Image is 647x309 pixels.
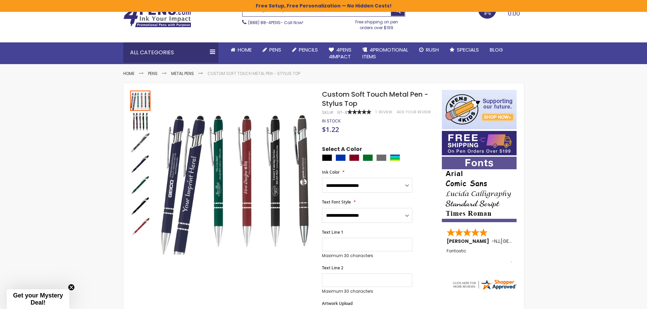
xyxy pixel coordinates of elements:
[491,238,551,245] span: - ,
[452,278,517,291] img: 4pens.com widget logo
[130,174,151,195] div: Custom Soft Touch Metal Pen - Stylus Top
[130,175,150,195] img: Custom Soft Touch Metal Pen - Stylus Top
[130,216,150,237] div: Custom Soft Touch Metal Pen - Stylus Top
[349,154,359,161] div: Burgundy
[484,42,508,57] a: Blog
[123,6,191,27] img: 4Pens Custom Pens and Promotional Products
[130,154,150,174] img: Custom Soft Touch Metal Pen - Stylus Top
[348,17,405,30] div: Free shipping on pen orders over $199
[376,110,393,115] a: 1 Review
[123,42,218,63] div: All Categories
[414,42,444,57] a: Rush
[457,46,479,53] span: Specials
[322,125,339,134] span: $1.22
[287,42,323,57] a: Pencils
[322,229,343,235] span: Text Line 1
[322,154,332,161] div: Black
[397,110,431,115] a: Add Your Review
[130,196,150,216] img: Custom Soft Touch Metal Pen - Stylus Top
[248,20,281,25] a: (888) 88-4PENS
[299,46,318,53] span: Pencils
[322,169,340,175] span: Ink Color
[13,292,63,306] span: Get your Mystery Deal!
[322,199,351,205] span: Text Font Style
[494,238,500,245] span: NJ
[337,110,347,115] div: NT-8
[442,90,517,129] img: 4pens 4 kids
[322,118,341,124] div: Availability
[257,42,287,57] a: Pens
[130,217,150,237] img: Custom Soft Touch Metal Pen - Stylus Top
[225,42,257,57] a: Home
[130,112,150,132] img: Custom Soft Touch Metal Pen - Stylus Top
[426,46,439,53] span: Rush
[130,132,151,153] div: Custom Soft Touch Metal Pen - Stylus Top
[379,110,392,115] span: Review
[322,90,428,108] span: Custom Soft Touch Metal Pen - Stylus Top
[501,238,551,245] span: [GEOGRAPHIC_DATA]
[357,42,414,64] a: 4PROMOTIONALITEMS
[208,71,300,76] li: Custom Soft Touch Metal Pen - Stylus Top
[362,46,408,60] span: 4PROMOTIONAL ITEMS
[363,154,373,161] div: Green
[447,238,491,245] span: [PERSON_NAME]
[376,110,377,115] span: 1
[68,284,75,291] button: Close teaser
[322,118,341,124] span: In stock
[130,90,151,111] div: Custom Soft Touch Metal Pen - Stylus Top
[269,46,281,53] span: Pens
[376,154,387,161] div: Grey
[238,46,252,53] span: Home
[322,265,343,271] span: Text Line 2
[322,301,353,306] span: Artwork Upload
[347,110,371,114] div: 100%
[130,111,151,132] div: Custom Soft Touch Metal Pen - Stylus Top
[130,133,150,153] img: Custom Soft Touch Metal Pen - Stylus Top
[123,71,134,76] a: Home
[444,42,484,57] a: Specials
[322,253,412,258] p: Maximum 30 characters
[322,110,335,115] strong: SKU
[323,42,357,64] a: 4Pens4impact
[148,71,158,76] a: Pens
[130,195,151,216] div: Custom Soft Touch Metal Pen - Stylus Top
[508,9,520,18] span: 0.00
[329,46,352,60] span: 4Pens 4impact
[591,291,647,309] iframe: Google Customer Reviews
[322,289,412,294] p: Maximum 30 characters
[171,71,194,76] a: Metal Pens
[447,249,513,263] div: Fantastic
[490,46,503,53] span: Blog
[322,146,362,155] span: Select A Color
[442,131,517,155] img: Free shipping on orders over $199
[442,157,517,222] img: font-personalization-examples
[248,20,303,25] span: - Call Now!
[130,153,151,174] div: Custom Soft Touch Metal Pen - Stylus Top
[336,154,346,161] div: Blue
[158,100,313,255] img: Custom Soft Touch Metal Pen - Stylus Top
[7,289,69,309] div: Get your Mystery Deal!Close teaser
[452,286,517,292] a: 4pens.com certificate URL
[390,154,400,161] div: Assorted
